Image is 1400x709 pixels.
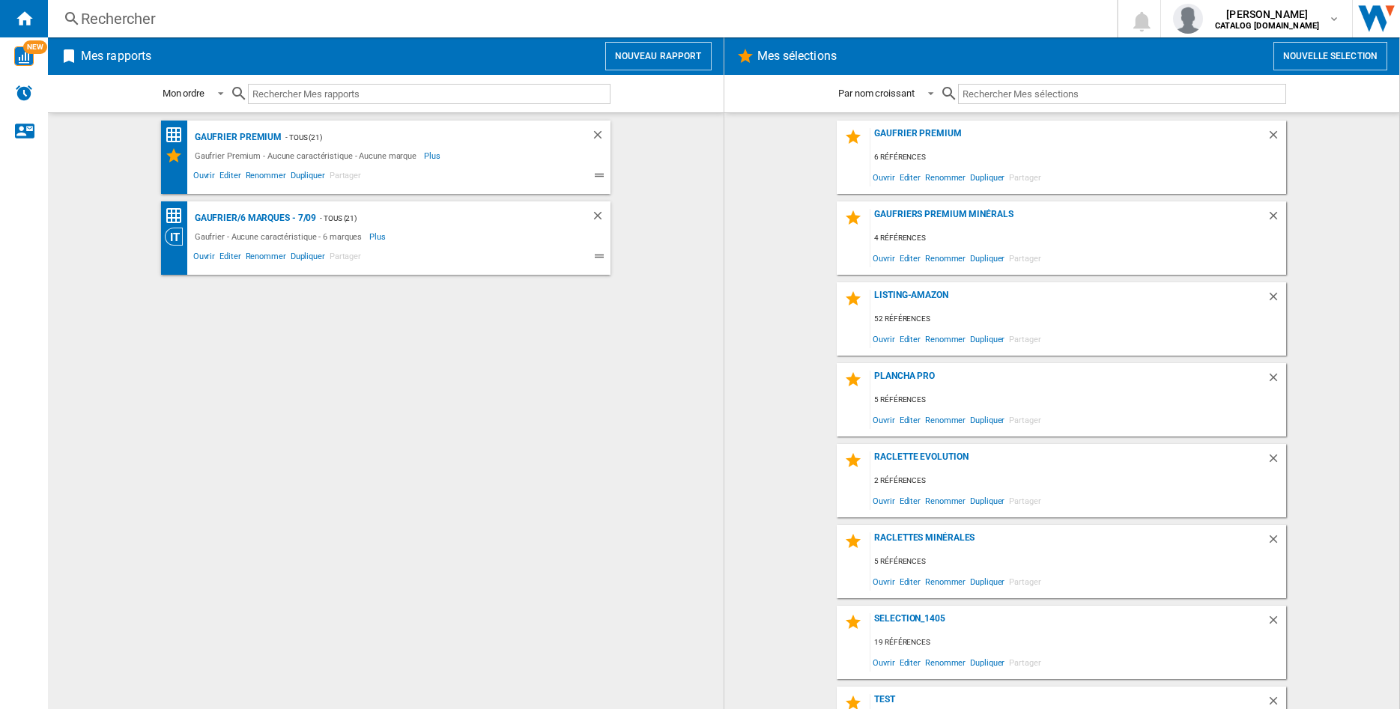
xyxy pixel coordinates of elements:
span: Ouvrir [870,167,897,187]
span: Renommer [923,490,968,511]
div: Matrice des prix [165,207,191,225]
button: Nouvelle selection [1273,42,1387,70]
span: Ouvrir [870,652,897,672]
span: Editer [897,652,923,672]
span: Renommer [923,329,968,349]
div: Supprimer [1267,128,1286,148]
div: Gaufrier Premium - Aucune caractéristique - Aucune marque [191,147,424,165]
span: Partager [1007,410,1043,430]
span: Ouvrir [870,571,897,591]
div: Rechercher [81,8,1078,29]
span: Partager [1007,329,1043,349]
div: Raclettes Minérales [870,532,1267,553]
span: Ouvrir [191,249,217,267]
span: Ouvrir [870,490,897,511]
span: Partager [1007,248,1043,268]
img: wise-card.svg [14,46,34,66]
div: Matrice des prix [165,126,191,144]
span: Dupliquer [968,490,1007,511]
span: Renommer [923,571,968,591]
div: - TOUS (21) [282,128,561,147]
div: Gaufrier - Aucune caractéristique - 6 marques [191,228,370,246]
div: Gaufrier Premium [870,128,1267,148]
span: Partager [1007,167,1043,187]
span: Editer [897,571,923,591]
span: Editer [897,248,923,268]
span: Partager [1007,571,1043,591]
div: Supprimer [591,128,610,147]
div: 52 références [870,310,1286,329]
span: Dupliquer [968,329,1007,349]
span: Editer [897,410,923,430]
span: Renommer [923,167,968,187]
h2: Mes sélections [754,42,840,70]
input: Rechercher Mes rapports [248,84,610,104]
span: Dupliquer [968,571,1007,591]
span: Ouvrir [870,410,897,430]
div: Par nom croissant [838,88,914,99]
div: Mon ordre [163,88,204,99]
div: Supprimer [1267,451,1286,472]
input: Rechercher Mes sélections [958,84,1287,104]
div: - TOUS (21) [316,209,560,228]
div: 2 références [870,472,1286,490]
span: Ouvrir [870,248,897,268]
div: Gaufrier/6 marques - 7/09 [191,209,317,228]
div: Plancha Pro [870,371,1267,391]
div: Supprimer [1267,371,1286,391]
span: Editer [217,168,243,186]
div: Gaufrier Premium [191,128,282,147]
span: Plus [369,228,388,246]
b: CATALOG [DOMAIN_NAME] [1215,21,1319,31]
span: Partager [1007,490,1043,511]
span: Renommer [923,410,968,430]
span: [PERSON_NAME] [1215,7,1319,22]
span: Dupliquer [968,652,1007,672]
span: NEW [23,40,47,54]
div: Gaufriers Premium Minérals [870,209,1267,229]
span: Partager [1007,652,1043,672]
span: Dupliquer [968,248,1007,268]
span: Dupliquer [968,410,1007,430]
div: Vision Catégorie [165,228,191,246]
span: Editer [897,167,923,187]
img: alerts-logo.svg [15,84,33,102]
div: Mes Sélections [165,147,191,165]
div: selection_1405 [870,613,1267,633]
div: 6 références [870,148,1286,167]
span: Partager [327,168,363,186]
span: Editer [897,490,923,511]
span: Dupliquer [288,249,327,267]
img: profile.jpg [1173,4,1203,34]
span: Renommer [923,248,968,268]
div: Raclette Evolution [870,451,1267,472]
span: Renommer [243,249,288,267]
span: Renommer [243,168,288,186]
span: Ouvrir [870,329,897,349]
span: Editer [217,249,243,267]
div: 5 références [870,553,1286,571]
span: Renommer [923,652,968,672]
span: Ouvrir [191,168,217,186]
span: Plus [424,147,443,165]
div: Listing-Amazon [870,290,1267,310]
div: Supprimer [1267,290,1286,310]
h2: Mes rapports [78,42,154,70]
span: Partager [327,249,363,267]
div: 4 références [870,229,1286,248]
div: Supprimer [1267,532,1286,553]
button: Nouveau rapport [605,42,712,70]
div: Supprimer [591,209,610,228]
div: 5 références [870,391,1286,410]
div: Supprimer [1267,613,1286,633]
span: Dupliquer [968,167,1007,187]
div: 19 références [870,633,1286,652]
div: Supprimer [1267,209,1286,229]
span: Editer [897,329,923,349]
span: Dupliquer [288,168,327,186]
